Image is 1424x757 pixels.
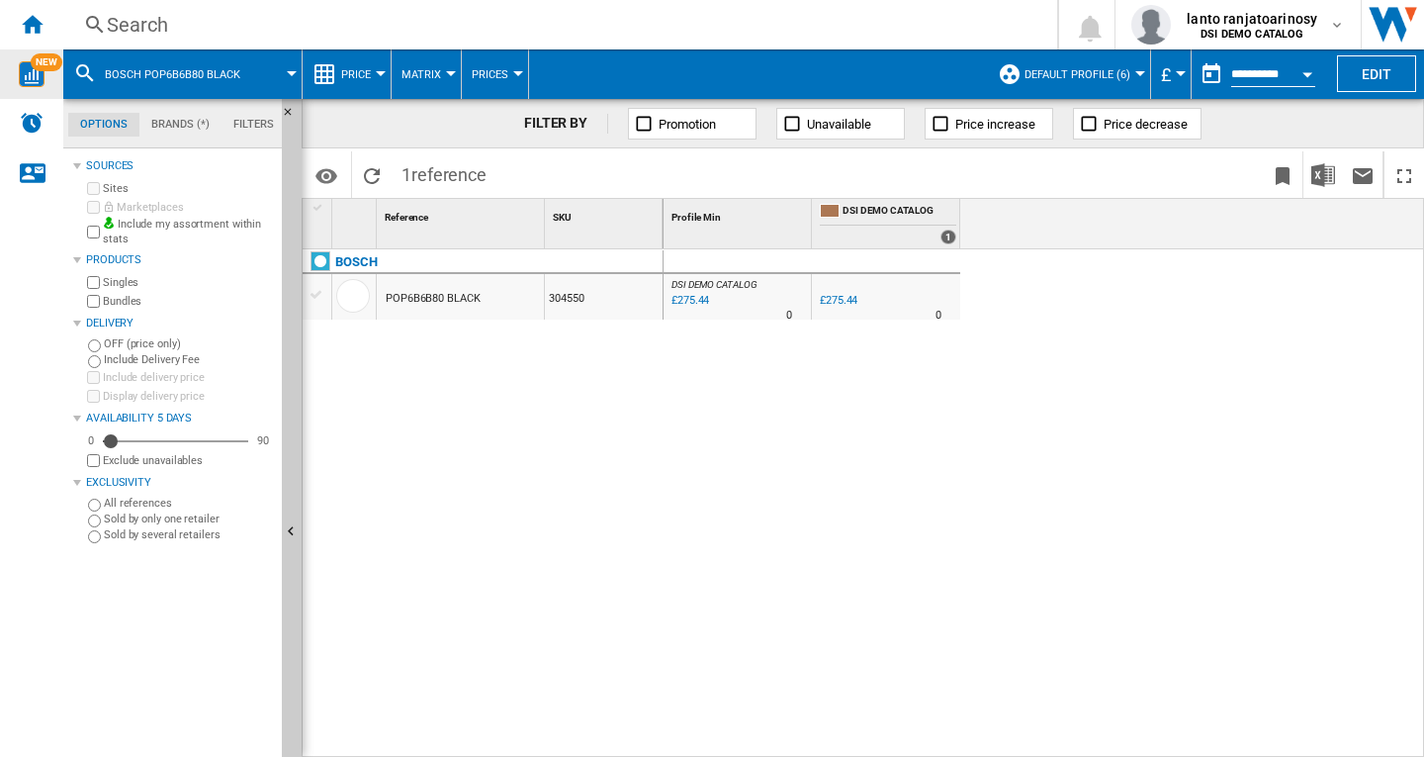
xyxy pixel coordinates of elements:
[103,217,274,247] label: Include my assortment within stats
[1161,49,1181,99] button: £
[1337,55,1416,92] button: Edit
[411,164,487,185] span: reference
[381,199,544,230] div: Reference Sort None
[998,49,1140,99] div: Default profile (6)
[103,431,248,451] md-slider: Availability
[103,200,274,215] label: Marketplaces
[282,99,306,135] button: Hide
[940,230,956,244] div: 1 offers sold by DSI DEMO CATALOG
[816,199,960,248] div: DSI DEMO CATALOG 1 offers sold by DSI DEMO CATALOG
[88,530,101,543] input: Sold by several retailers
[86,411,274,426] div: Availability 5 Days
[1104,117,1188,132] span: Price decrease
[472,68,508,81] span: Prices
[667,199,811,230] div: Sort None
[139,113,222,137] md-tab-item: Brands (*)
[549,199,663,230] div: SKU Sort None
[628,108,756,140] button: Promotion
[341,49,381,99] button: Price
[103,181,274,196] label: Sites
[87,295,100,308] input: Bundles
[104,352,274,367] label: Include Delivery Fee
[1151,49,1192,99] md-menu: Currency
[820,294,857,307] div: £275.44
[307,157,346,193] button: Options
[88,355,101,368] input: Include Delivery Fee
[1161,64,1171,85] span: £
[103,217,115,229] img: mysite-bg-18x18.png
[87,454,100,467] input: Display delivery price
[955,117,1035,132] span: Price increase
[659,117,716,132] span: Promotion
[843,204,956,221] span: DSI DEMO CATALOG
[104,336,274,351] label: OFF (price only)
[352,151,392,198] button: Reload
[392,151,496,193] span: 1
[31,53,62,71] span: NEW
[925,108,1053,140] button: Price increase
[472,49,518,99] button: Prices
[1384,151,1424,198] button: Maximize
[1024,68,1130,81] span: Default profile (6)
[336,199,376,230] div: Sort None
[103,453,274,468] label: Exclude unavailables
[1303,151,1343,198] button: Download in Excel
[807,117,871,132] span: Unavailable
[671,279,756,290] span: DSI DEMO CATALOG
[222,113,286,137] md-tab-item: Filters
[105,49,260,99] button: BOSCH POP6B6B80 BLACK
[549,199,663,230] div: Sort None
[87,276,100,289] input: Singles
[83,433,99,448] div: 0
[668,291,709,311] div: Last updated : Wednesday, 11 June 2025 14:26
[386,276,481,322] div: POP6B6B80 BLACK
[87,390,100,403] input: Display delivery price
[104,496,274,511] label: All references
[312,49,381,99] div: Price
[20,111,44,135] img: alerts-logo.svg
[1343,151,1382,198] button: Send this report by email
[103,389,274,404] label: Display delivery price
[1290,53,1325,89] button: Open calendar
[1263,151,1302,198] button: Bookmark this report
[104,512,274,526] label: Sold by only one retailer
[335,250,378,274] div: Click to filter on that brand
[86,252,274,268] div: Products
[88,499,101,512] input: All references
[381,199,544,230] div: Sort None
[817,291,857,311] div: £275.44
[667,199,811,230] div: Profile Min Sort None
[385,212,428,223] span: Reference
[104,527,274,542] label: Sold by several retailers
[545,274,663,320] div: 304550
[1024,49,1140,99] button: Default profile (6)
[1201,28,1303,41] b: DSI DEMO CATALOG
[19,61,44,87] img: wise-card.svg
[1073,108,1201,140] button: Price decrease
[73,49,292,99] div: BOSCH POP6B6B80 BLACK
[103,294,274,309] label: Bundles
[401,68,441,81] span: Matrix
[86,475,274,491] div: Exclusivity
[86,158,274,174] div: Sources
[1131,5,1171,45] img: profile.jpg
[671,212,721,223] span: Profile Min
[68,113,139,137] md-tab-item: Options
[103,275,274,290] label: Singles
[786,306,792,326] div: Delivery Time : 0 day
[87,182,100,195] input: Sites
[1187,9,1317,29] span: lanto ranjatoarinosy
[341,68,371,81] span: Price
[401,49,451,99] button: Matrix
[107,11,1006,39] div: Search
[103,370,274,385] label: Include delivery price
[87,201,100,214] input: Marketplaces
[935,306,941,326] div: Delivery Time : 0 day
[86,316,274,331] div: Delivery
[105,68,240,81] span: BOSCH POP6B6B80 BLACK
[88,515,101,527] input: Sold by only one retailer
